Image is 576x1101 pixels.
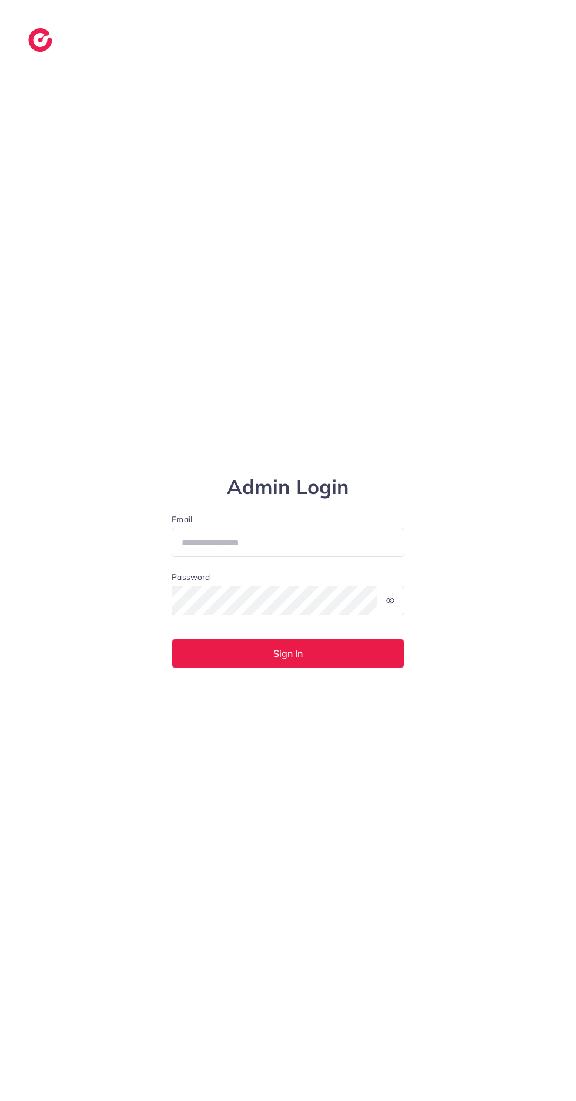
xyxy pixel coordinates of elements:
[172,639,404,668] button: Sign In
[172,571,210,583] label: Password
[28,28,52,52] img: logo
[273,649,303,658] span: Sign In
[172,513,404,525] label: Email
[172,475,404,499] h1: Admin Login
